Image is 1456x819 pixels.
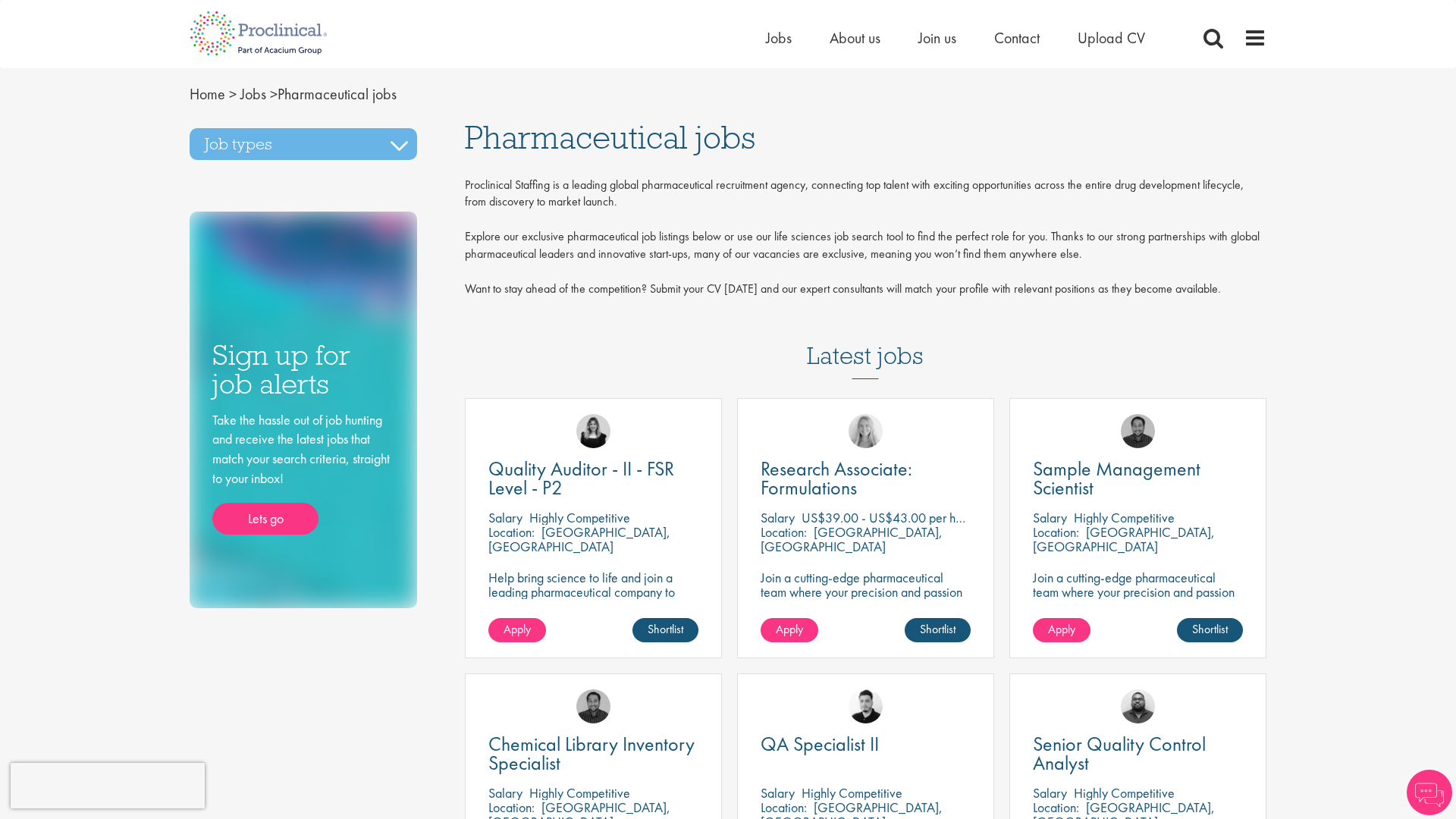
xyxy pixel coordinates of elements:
a: Apply [1033,618,1090,642]
a: Contact [994,28,1040,48]
span: Salary [761,509,795,526]
span: Salary [1033,784,1067,802]
span: QA Specialist II [761,731,879,757]
a: Jobs [766,28,792,48]
img: Mike Raletz [576,689,610,723]
img: Ashley Bennett [1121,689,1155,723]
a: Quality Auditor - II - FSR Level - P2 [488,460,698,497]
p: Help bring science to life and join a leading pharmaceutical company to play a key role in delive... [488,570,698,642]
p: Highly Competitive [802,784,902,802]
a: breadcrumb link to Jobs [240,84,266,104]
span: Apply [776,621,803,637]
span: Location: [761,799,807,816]
iframe: reCAPTCHA [11,763,205,808]
p: Join a cutting-edge pharmaceutical team where your precision and passion for quality will help sh... [761,570,971,628]
span: Chemical Library Inventory Specialist [488,731,695,776]
p: [GEOGRAPHIC_DATA], [GEOGRAPHIC_DATA] [488,523,670,555]
span: > [229,84,237,104]
img: Shannon Briggs [849,414,883,448]
span: Location: [761,523,807,541]
span: Quality Auditor - II - FSR Level - P2 [488,456,674,500]
a: Research Associate: Formulations [761,460,971,497]
span: Pharmaceutical jobs [465,117,755,158]
a: Sample Management Scientist [1033,460,1243,497]
p: [GEOGRAPHIC_DATA], [GEOGRAPHIC_DATA] [761,523,943,555]
h3: Job types [190,128,417,160]
div: Proclinical Staffing is a leading global pharmaceutical recruitment agency, connecting top talent... [465,177,1267,306]
span: Location: [1033,799,1079,816]
img: Molly Colclough [576,414,610,448]
a: Senior Quality Control Analyst [1033,735,1243,773]
p: Highly Competitive [1074,784,1175,802]
span: Senior Quality Control Analyst [1033,731,1206,776]
span: Sample Management Scientist [1033,456,1200,500]
span: Salary [488,509,522,526]
a: breadcrumb link to Home [190,84,225,104]
span: Apply [1048,621,1075,637]
a: Lets go [212,503,318,535]
span: Location: [1033,523,1079,541]
div: Take the hassle out of job hunting and receive the latest jobs that match your search criteria, s... [212,410,394,535]
span: Location: [488,799,535,816]
p: Highly Competitive [529,784,630,802]
a: Shortlist [905,618,971,642]
a: Apply [488,618,546,642]
h3: Sign up for job alerts [212,340,394,399]
a: About us [830,28,880,48]
span: Research Associate: Formulations [761,456,912,500]
img: Anderson Maldonado [849,689,883,723]
p: US$39.00 - US$43.00 per hour [802,509,972,526]
span: > [270,84,278,104]
span: Salary [761,784,795,802]
a: Upload CV [1078,28,1145,48]
p: Highly Competitive [529,509,630,526]
span: Salary [488,784,522,802]
p: Join a cutting-edge pharmaceutical team where your precision and passion for quality will help sh... [1033,570,1243,628]
p: [GEOGRAPHIC_DATA], [GEOGRAPHIC_DATA] [1033,523,1215,555]
a: QA Specialist II [761,735,971,754]
span: Location: [488,523,535,541]
span: Pharmaceutical jobs [190,84,397,104]
span: Apply [504,621,531,637]
a: Join us [918,28,956,48]
h3: Latest jobs [807,305,924,379]
p: Highly Competitive [1074,509,1175,526]
a: Apply [761,618,818,642]
a: Shortlist [632,618,698,642]
img: Chatbot [1407,770,1452,815]
a: Chemical Library Inventory Specialist [488,735,698,773]
span: Salary [1033,509,1067,526]
a: Shortlist [1177,618,1243,642]
img: Mike Raletz [1121,414,1155,448]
